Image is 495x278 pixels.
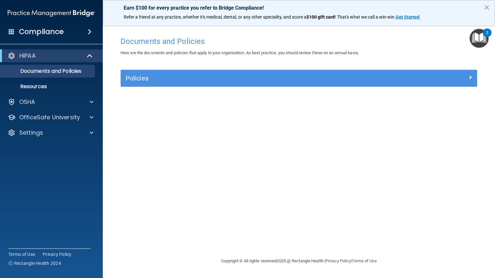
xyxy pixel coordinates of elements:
span: Here are the documents and policies that apply to your organization. As best practice, you should... [120,50,359,55]
div: Copyright © All rights reserved 2025 @ Rectangle Health | | [182,251,416,271]
button: Open Resource Center, 2 new notifications [470,29,489,48]
p: HIPAA [19,52,36,60]
iframe: Drift Widget Chat Controller [384,232,487,258]
img: PMB logo [8,7,95,20]
strong: Get Started [396,14,420,20]
span: ! That's what we call a win-win. [335,14,396,20]
a: HIPAA [8,52,93,60]
a: OSHA [8,98,93,106]
p: OfficeSafe University [19,114,80,121]
a: Terms of Use [8,251,35,257]
a: Settings [8,129,93,137]
p: Settings [19,129,43,137]
p: OSHA [19,98,35,106]
strong: $100 gift card [306,14,335,20]
p: Resources [4,83,92,90]
a: OfficeSafe University [8,114,93,121]
h5: Policies [126,75,383,82]
p: Documents and Policies [4,68,92,74]
h4: Documents and Policies [120,37,477,46]
a: Terms of Use [352,258,376,263]
a: Privacy Policy [43,251,72,257]
a: Privacy Policy [325,258,351,263]
span: Ⓒ Rectangle Health 2024 [8,260,61,266]
span: Refer a friend at any practice, whether it's medical, dental, or any other speciality, and score a [124,14,306,20]
a: Get Started [396,14,420,20]
button: Close [484,2,490,13]
h4: Compliance [19,27,64,36]
p: Earn $100 for every practice you refer to Bridge Compliance! [124,5,474,11]
div: 2 [486,33,488,41]
a: Policies [126,73,472,83]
